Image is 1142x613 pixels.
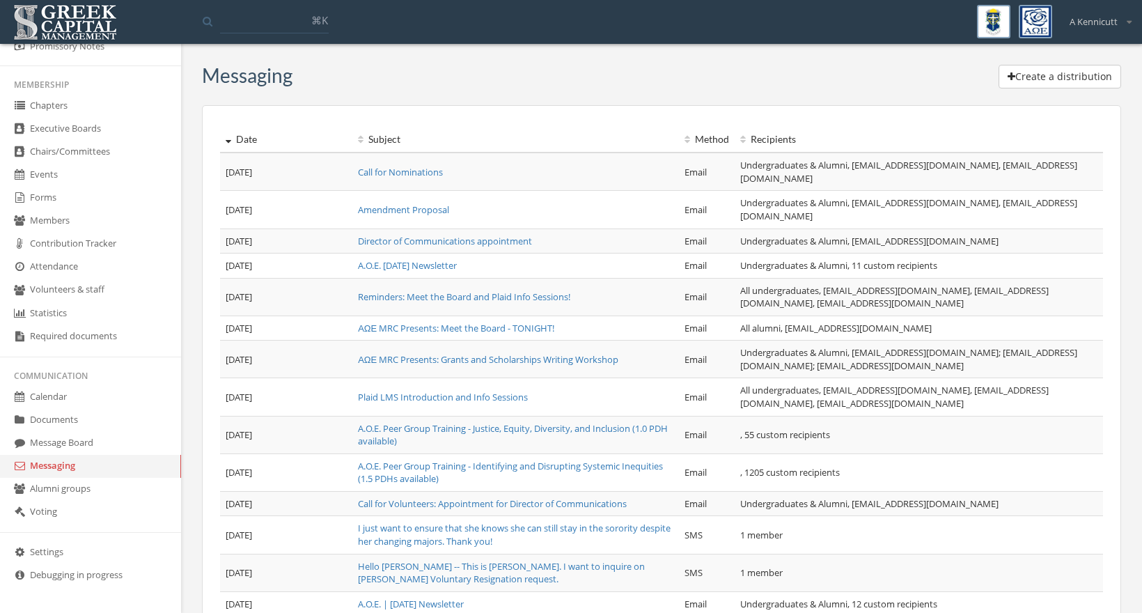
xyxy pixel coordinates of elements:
th: Recipients [735,127,1103,153]
td: 1 member [735,554,1103,591]
td: Undergraduates & Alumni, [EMAIL_ADDRESS][DOMAIN_NAME], [EMAIL_ADDRESS][DOMAIN_NAME] [735,153,1103,191]
td: Undergraduates & Alumni, [EMAIL_ADDRESS][DOMAIN_NAME] [735,491,1103,516]
td: [DATE] [220,516,352,554]
td: Email [679,316,735,341]
span: A Kennicutt [1070,15,1118,29]
h3: Messaging [202,65,292,86]
button: Create a distribution [999,65,1121,88]
td: Email [679,228,735,254]
span: ⌘K [311,13,328,27]
td: [DATE] [220,254,352,279]
td: Email [679,191,735,228]
td: , 1205 custom recipients [735,453,1103,491]
td: [DATE] [220,378,352,416]
td: All undergraduates, [EMAIL_ADDRESS][DOMAIN_NAME], [EMAIL_ADDRESS][DOMAIN_NAME], [EMAIL_ADDRESS][D... [735,278,1103,316]
td: Email [679,453,735,491]
a: A.O.E. | [DATE] Newsletter [358,598,464,610]
td: Undergraduates & Alumni, [EMAIL_ADDRESS][DOMAIN_NAME]; [EMAIL_ADDRESS][DOMAIN_NAME]; [EMAIL_ADDRE... [735,341,1103,378]
a: Director of Communications appointment [358,235,532,247]
div: A Kennicutt [1061,5,1132,29]
a: ΑΩΕ MRC Presents: Grants and Scholarships Writing Workshop [358,353,618,366]
td: , 55 custom recipients [735,416,1103,453]
td: [DATE] [220,316,352,341]
td: All undergraduates, [EMAIL_ADDRESS][DOMAIN_NAME], [EMAIL_ADDRESS][DOMAIN_NAME], [EMAIL_ADDRESS][D... [735,378,1103,416]
td: [DATE] [220,228,352,254]
td: [DATE] [220,278,352,316]
td: Email [679,254,735,279]
a: I just want to ensure that she knows she can still stay in the sorority despite her changing majo... [358,522,671,548]
th: Subject [352,127,679,153]
th: Method [679,127,735,153]
a: Amendment Proposal [358,203,449,216]
a: A.O.E. Peer Group Training - Justice, Equity, Diversity, and Inclusion (1.0 PDH available) [358,422,668,448]
td: SMS [679,554,735,591]
td: Undergraduates & Alumni, 11 custom recipients [735,254,1103,279]
td: Undergraduates & Alumni, [EMAIL_ADDRESS][DOMAIN_NAME], [EMAIL_ADDRESS][DOMAIN_NAME] [735,191,1103,228]
td: [DATE] [220,153,352,191]
td: Email [679,341,735,378]
a: Plaid LMS Introduction and Info Sessions [358,391,528,403]
a: ΑΩΕ MRC Presents: Meet the Board - TONIGHT! [358,322,554,334]
td: Undergraduates & Alumni, [EMAIL_ADDRESS][DOMAIN_NAME] [735,228,1103,254]
a: A.O.E. [DATE] Newsletter [358,259,457,272]
td: Email [679,378,735,416]
td: Email [679,153,735,191]
td: [DATE] [220,191,352,228]
a: Call for Volunteers: Appointment for Director of Communications [358,497,627,510]
td: All alumni, [EMAIL_ADDRESS][DOMAIN_NAME] [735,316,1103,341]
td: [DATE] [220,453,352,491]
td: SMS [679,516,735,554]
td: [DATE] [220,491,352,516]
td: 1 member [735,516,1103,554]
a: Reminders: Meet the Board and Plaid Info Sessions! [358,290,570,303]
td: [DATE] [220,554,352,591]
td: Email [679,416,735,453]
a: Hello [PERSON_NAME] -- This is [PERSON_NAME]. I want to inquire on [PERSON_NAME] Voluntary Resign... [358,560,645,586]
a: Call for Nominations [358,166,443,178]
td: Email [679,278,735,316]
td: [DATE] [220,341,352,378]
td: [DATE] [220,416,352,453]
td: Email [679,491,735,516]
th: Date [220,127,352,153]
a: A.O.E. Peer Group Training - Identifying and Disrupting Systemic Inequities (1.5 PDHs available) [358,460,663,486]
